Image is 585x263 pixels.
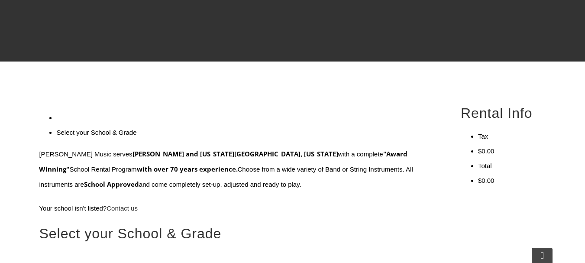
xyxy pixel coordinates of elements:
li: Total [478,159,546,173]
strong: School Approved [84,180,139,188]
li: Select your School & Grade [56,125,440,140]
li: $0.00 [478,173,546,188]
h2: Rental Info [461,104,546,122]
p: Your school isn't listed? [39,201,440,216]
a: Contact us [107,205,138,212]
strong: [PERSON_NAME] and [US_STATE][GEOGRAPHIC_DATA], [US_STATE] [133,149,338,158]
li: $0.00 [478,144,546,159]
h2: Select your School & Grade [39,224,440,243]
strong: with over 70 years experience. [137,165,238,173]
li: Tax [478,129,546,144]
p: [PERSON_NAME] Music serves with a complete School Rental Program Choose from a wide variety of Ba... [39,146,440,192]
img: sidebar-footer.png [461,195,468,201]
